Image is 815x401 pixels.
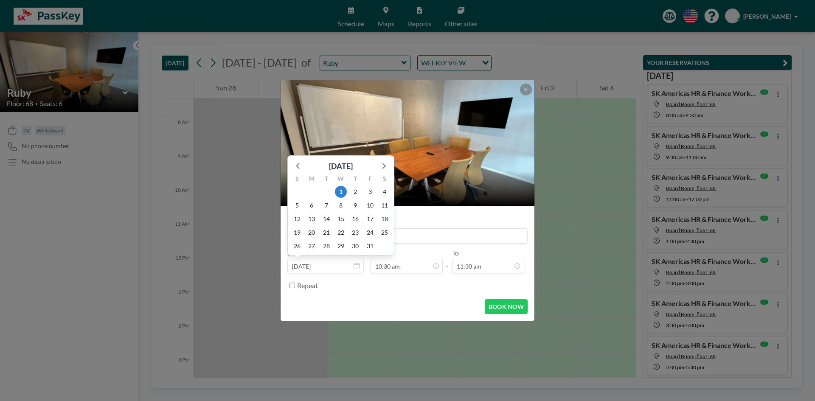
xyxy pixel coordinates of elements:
span: Wednesday, October 1, 2025 [335,186,347,198]
div: W [334,174,348,185]
div: M [304,174,319,185]
span: Thursday, October 2, 2025 [349,186,361,198]
span: Friday, October 3, 2025 [364,186,376,198]
input: Nakia's reservation [288,229,527,243]
span: Sunday, October 26, 2025 [291,240,303,252]
div: S [290,174,304,185]
span: Tuesday, October 7, 2025 [320,199,332,211]
span: Thursday, October 9, 2025 [349,199,361,211]
label: To [452,249,459,257]
span: Monday, October 20, 2025 [306,227,318,238]
div: [DATE] [329,160,353,172]
span: Tuesday, October 21, 2025 [320,227,332,238]
span: Saturday, October 25, 2025 [379,227,391,238]
div: T [319,174,334,185]
span: Monday, October 6, 2025 [306,199,318,211]
span: Monday, October 27, 2025 [306,240,318,252]
span: Saturday, October 11, 2025 [379,199,391,211]
span: Friday, October 24, 2025 [364,227,376,238]
span: - [446,252,449,270]
button: BOOK NOW [485,299,528,314]
span: Saturday, October 18, 2025 [379,213,391,225]
h2: Ruby [291,178,525,191]
span: Wednesday, October 8, 2025 [335,199,347,211]
span: Thursday, October 30, 2025 [349,240,361,252]
span: Tuesday, October 14, 2025 [320,213,332,225]
span: Wednesday, October 22, 2025 [335,227,347,238]
span: Saturday, October 4, 2025 [379,186,391,198]
span: Sunday, October 5, 2025 [291,199,303,211]
span: Friday, October 10, 2025 [364,199,376,211]
img: 537.gif [281,69,535,217]
span: Monday, October 13, 2025 [306,213,318,225]
span: Sunday, October 12, 2025 [291,213,303,225]
span: Thursday, October 23, 2025 [349,227,361,238]
span: Wednesday, October 29, 2025 [335,240,347,252]
span: Tuesday, October 28, 2025 [320,240,332,252]
label: Repeat [297,281,318,290]
span: Thursday, October 16, 2025 [349,213,361,225]
div: F [363,174,377,185]
div: T [348,174,363,185]
span: Friday, October 31, 2025 [364,240,376,252]
span: Sunday, October 19, 2025 [291,227,303,238]
div: S [377,174,392,185]
span: Wednesday, October 15, 2025 [335,213,347,225]
span: Friday, October 17, 2025 [364,213,376,225]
